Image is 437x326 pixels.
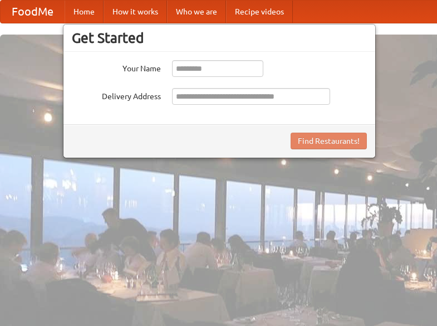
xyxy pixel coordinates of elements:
[226,1,293,23] a: Recipe videos
[72,30,367,46] h3: Get Started
[72,60,161,74] label: Your Name
[291,133,367,149] button: Find Restaurants!
[65,1,104,23] a: Home
[1,1,65,23] a: FoodMe
[72,88,161,102] label: Delivery Address
[104,1,167,23] a: How it works
[167,1,226,23] a: Who we are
